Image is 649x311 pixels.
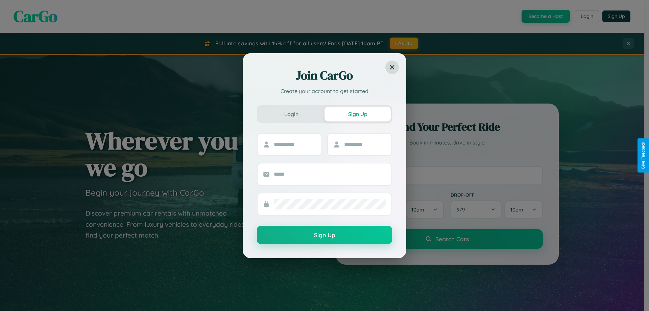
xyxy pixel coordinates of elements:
button: Login [258,107,324,121]
h2: Join CarGo [257,67,392,84]
button: Sign Up [257,226,392,244]
button: Sign Up [324,107,391,121]
p: Create your account to get started [257,87,392,95]
div: Give Feedback [641,142,646,169]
